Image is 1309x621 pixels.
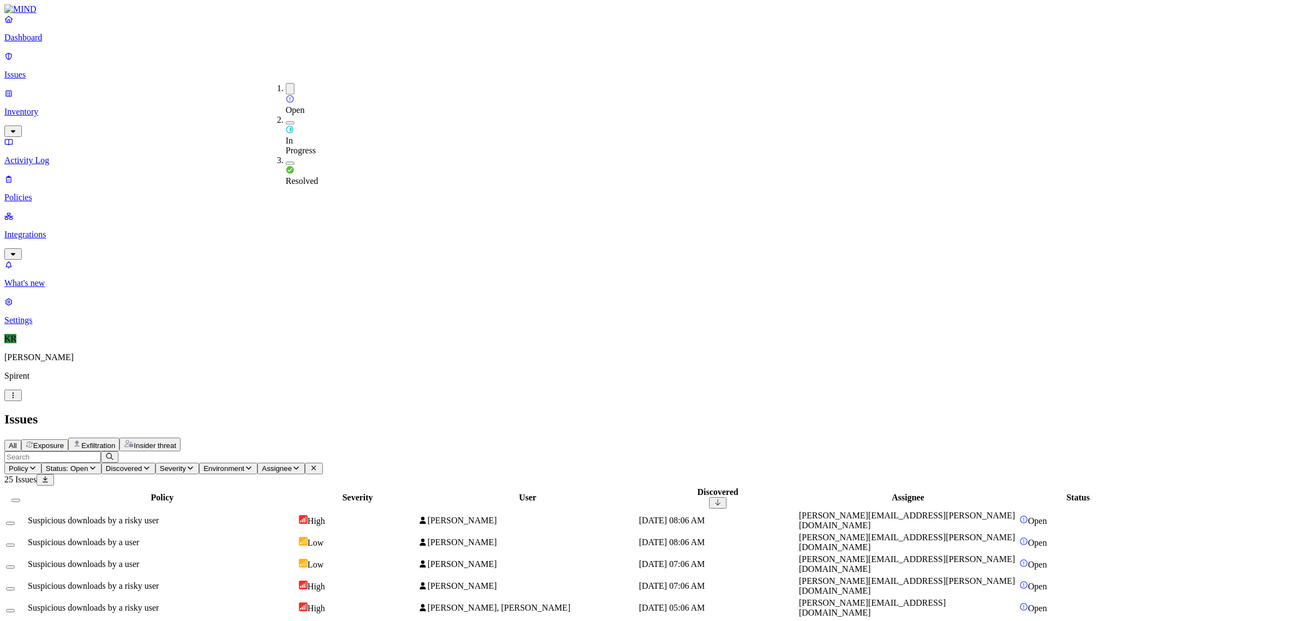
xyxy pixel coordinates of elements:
p: Settings [4,315,1305,325]
span: Suspicious downloads by a user [28,538,139,547]
span: [DATE] 08:06 AM [639,516,705,525]
span: Suspicious downloads by a risky user [28,581,159,590]
input: Search [4,451,101,463]
span: Discovered [106,464,142,473]
span: Low [308,560,323,569]
img: severity-low [299,537,308,546]
img: status-resolved [286,165,295,174]
p: What's new [4,278,1305,288]
span: Open [1028,516,1047,526]
a: Activity Log [4,137,1305,165]
a: Settings [4,297,1305,325]
span: Open [1028,538,1047,547]
img: status-in-progress [286,125,294,134]
span: Suspicious downloads by a risky user [28,603,159,612]
img: status-open [1019,559,1028,568]
button: Select all [11,499,20,502]
span: KR [4,334,16,343]
span: [PERSON_NAME][EMAIL_ADDRESS][PERSON_NAME][DOMAIN_NAME] [799,576,1015,595]
span: [PERSON_NAME] [428,516,497,525]
button: Select row [6,544,15,547]
a: MIND [4,4,1305,14]
img: MIND [4,4,37,14]
a: Integrations [4,211,1305,258]
img: severity-low [299,559,308,568]
span: Assignee [262,464,292,473]
p: Dashboard [4,33,1305,43]
span: Severity [160,464,186,473]
img: severity-high [299,602,308,611]
p: Issues [4,70,1305,80]
span: [PERSON_NAME][EMAIL_ADDRESS][PERSON_NAME][DOMAIN_NAME] [799,511,1015,530]
span: [DATE] 07:06 AM [639,559,705,569]
p: Inventory [4,107,1305,117]
p: [PERSON_NAME] [4,353,1305,362]
span: High [308,516,325,526]
a: Inventory [4,88,1305,135]
span: [DATE] 08:06 AM [639,538,705,547]
span: Resolved [286,176,319,186]
div: Severity [299,493,417,503]
a: Policies [4,174,1305,202]
p: Spirent [4,371,1305,381]
span: [DATE] 07:06 AM [639,581,705,590]
img: status-open [1019,581,1028,589]
span: [PERSON_NAME][EMAIL_ADDRESS][DOMAIN_NAME] [799,598,946,617]
h2: Issues [4,412,1305,427]
img: severity-high [299,581,308,589]
span: [PERSON_NAME] [428,559,497,569]
span: 25 Issues [4,475,37,484]
button: Select row [6,587,15,590]
div: Discovered [639,487,796,497]
p: Policies [4,193,1305,202]
p: Activity Log [4,156,1305,165]
span: High [308,604,325,613]
img: severity-high [299,515,308,524]
span: Open [1028,560,1047,569]
span: Policy [9,464,28,473]
span: All [9,441,17,450]
span: [PERSON_NAME] [428,538,497,547]
button: Select row [6,609,15,612]
img: status-open [1019,602,1028,611]
a: Issues [4,51,1305,80]
span: [PERSON_NAME][EMAIL_ADDRESS][PERSON_NAME][DOMAIN_NAME] [799,554,1015,574]
img: status-open [286,94,295,103]
span: [PERSON_NAME], [PERSON_NAME] [428,603,571,612]
span: [PERSON_NAME][EMAIL_ADDRESS][PERSON_NAME][DOMAIN_NAME] [799,533,1015,552]
div: Status [1019,493,1137,503]
span: Open [1028,604,1047,613]
span: Open [286,105,305,115]
span: Exfiltration [81,441,115,450]
span: Insider threat [134,441,176,450]
button: Select row [6,522,15,525]
img: status-open [1019,515,1028,524]
span: Status: Open [46,464,88,473]
img: status-open [1019,537,1028,546]
a: What's new [4,260,1305,288]
span: High [308,582,325,591]
span: Open [1028,582,1047,591]
a: Dashboard [4,14,1305,43]
div: User [418,493,637,503]
span: In Progress [286,136,316,155]
span: Suspicious downloads by a risky user [28,516,159,525]
button: Select row [6,565,15,569]
span: Low [308,538,323,547]
div: Assignee [799,493,1017,503]
span: Environment [203,464,244,473]
span: [PERSON_NAME] [428,581,497,590]
span: [DATE] 05:06 AM [639,603,705,612]
p: Integrations [4,230,1305,240]
div: Policy [28,493,297,503]
span: Exposure [33,441,64,450]
span: Suspicious downloads by a user [28,559,139,569]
